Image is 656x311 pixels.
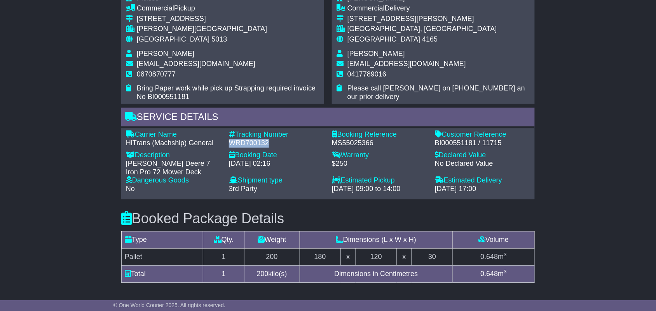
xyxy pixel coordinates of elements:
[453,248,535,266] td: m
[332,176,427,185] div: Estimated Pickup
[137,15,319,23] div: [STREET_ADDRESS]
[300,231,453,248] td: Dimensions (L x W x H)
[126,160,221,176] div: [PERSON_NAME] Deere 7 Iron Pro 72 Mower Deck
[332,185,427,193] div: [DATE] 09:00 to 14:00
[435,160,530,168] div: No Declared Value
[211,35,227,43] span: 5013
[340,248,356,266] td: x
[122,231,203,248] td: Type
[122,266,203,283] td: Total
[332,139,427,148] div: MS55025366
[435,176,530,185] div: Estimated Delivery
[435,139,530,148] div: BI000551181 / 11715
[332,160,427,168] div: $250
[453,266,535,283] td: m
[137,4,319,13] div: Pickup
[121,211,535,226] h3: Booked Package Details
[347,35,420,43] span: [GEOGRAPHIC_DATA]
[412,248,453,266] td: 30
[203,248,244,266] td: 1
[229,130,324,139] div: Tracking Number
[244,266,300,283] td: kilo(s)
[126,176,221,185] div: Dangerous Goods
[300,266,453,283] td: Dimensions in Centimetres
[126,151,221,160] div: Description
[229,160,324,168] div: [DATE] 02:16
[347,4,385,12] span: Commercial
[203,266,244,283] td: 1
[347,4,530,13] div: Delivery
[435,185,530,193] div: [DATE] 17:00
[244,231,300,248] td: Weight
[244,248,300,266] td: 200
[397,248,412,266] td: x
[229,185,257,193] span: 3rd Party
[229,176,324,185] div: Shipment type
[480,253,498,261] span: 0.648
[435,151,530,160] div: Declared Value
[300,248,340,266] td: 180
[347,15,530,23] div: [STREET_ADDRESS][PERSON_NAME]
[126,130,221,139] div: Carrier Name
[347,60,466,68] span: [EMAIL_ADDRESS][DOMAIN_NAME]
[347,50,405,57] span: [PERSON_NAME]
[229,151,324,160] div: Booking Date
[435,130,530,139] div: Customer Reference
[332,130,427,139] div: Booking Reference
[113,302,225,308] span: © One World Courier 2025. All rights reserved.
[356,248,396,266] td: 120
[257,270,269,278] span: 200
[504,252,507,257] sup: 3
[347,25,530,33] div: [GEOGRAPHIC_DATA], [GEOGRAPHIC_DATA]
[480,270,498,278] span: 0.648
[229,139,324,148] div: WRD700132
[137,60,255,68] span: [EMAIL_ADDRESS][DOMAIN_NAME]
[453,231,535,248] td: Volume
[347,70,386,78] span: 0417789016
[122,248,203,266] td: Pallet
[137,50,194,57] span: [PERSON_NAME]
[203,231,244,248] td: Qty.
[121,108,535,129] div: Service Details
[332,151,427,160] div: Warranty
[137,70,176,78] span: 0870870777
[422,35,438,43] span: 4165
[137,25,319,33] div: [PERSON_NAME][GEOGRAPHIC_DATA]
[137,84,316,101] span: Bring Paper work while pick up Strapping required invoice No BI000551181
[126,139,221,148] div: HiTrans (Machship) General
[504,269,507,275] sup: 3
[347,84,525,101] span: Please call [PERSON_NAME] on [PHONE_NUMBER] an our prior delivery
[126,185,135,193] span: No
[137,35,209,43] span: [GEOGRAPHIC_DATA]
[137,4,174,12] span: Commercial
